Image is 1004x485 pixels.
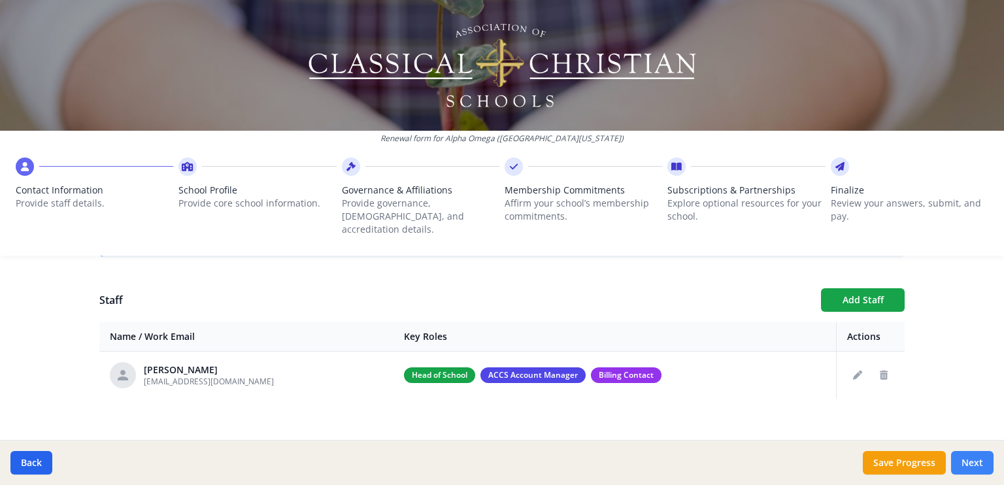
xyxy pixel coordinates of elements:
[831,184,988,197] span: Finalize
[837,322,905,352] th: Actions
[505,197,662,223] p: Affirm your school’s membership commitments.
[404,367,475,383] span: Head of School
[863,451,946,475] button: Save Progress
[178,184,336,197] span: School Profile
[951,451,994,475] button: Next
[342,184,499,197] span: Governance & Affiliations
[178,197,336,210] p: Provide core school information.
[873,365,894,386] button: Delete staff
[831,197,988,223] p: Review your answers, submit, and pay.
[16,197,173,210] p: Provide staff details.
[667,184,825,197] span: Subscriptions & Partnerships
[16,184,173,197] span: Contact Information
[144,363,274,376] div: [PERSON_NAME]
[144,376,274,387] span: [EMAIL_ADDRESS][DOMAIN_NAME]
[99,322,393,352] th: Name / Work Email
[847,365,868,386] button: Edit staff
[480,367,586,383] span: ACCS Account Manager
[667,197,825,223] p: Explore optional resources for your school.
[393,322,837,352] th: Key Roles
[10,451,52,475] button: Back
[505,184,662,197] span: Membership Commitments
[821,288,905,312] button: Add Staff
[342,197,499,236] p: Provide governance, [DEMOGRAPHIC_DATA], and accreditation details.
[99,292,811,308] h1: Staff
[307,20,698,111] img: Logo
[591,367,661,383] span: Billing Contact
